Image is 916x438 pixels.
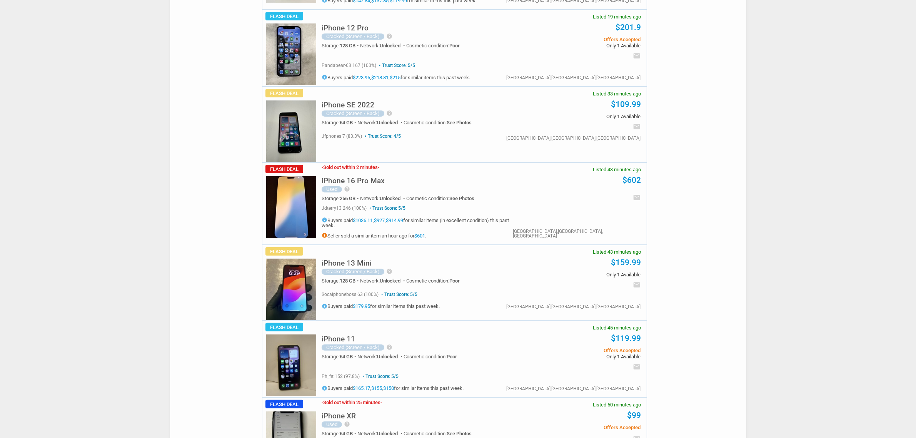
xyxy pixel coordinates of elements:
[322,292,379,297] span: socalphoneboss 63 (100%)
[386,344,392,350] i: help
[322,101,374,109] h5: iPhone SE 2022
[265,323,303,331] span: Flash Deal
[404,120,472,125] div: Cosmetic condition:
[374,217,385,223] a: $927
[633,52,641,60] i: email
[611,258,641,267] a: $159.99
[593,402,641,407] span: Listed 50 minutes ago
[322,374,360,379] span: ph_fit 152 (97.8%)
[353,75,370,80] a: $223.95
[322,196,360,201] div: Storage:
[377,63,415,68] span: Trust Score: 5/5
[361,374,399,379] span: Trust Score: 5/5
[322,354,357,359] div: Storage:
[357,354,404,359] div: Network:
[447,431,472,436] span: See Photos
[524,354,640,359] span: Only 1 Available
[593,14,641,19] span: Listed 19 minutes ago
[611,100,641,109] a: $109.99
[386,33,392,39] i: help
[377,354,398,359] span: Unlocked
[414,233,425,239] a: $601
[353,304,370,309] a: $179.95
[378,164,379,170] span: -
[386,268,392,274] i: help
[344,421,350,427] i: help
[322,421,342,428] div: Used
[633,123,641,130] i: email
[322,400,323,405] span: -
[322,259,372,267] h5: iPhone 13 Mini
[633,281,641,289] i: email
[322,177,385,184] h5: iPhone 16 Pro Max
[322,278,360,283] div: Storage:
[322,24,369,32] h5: iPhone 12 Pro
[524,272,640,277] span: Only 1 Available
[360,43,406,48] div: Network:
[322,261,372,267] a: iPhone 13 Mini
[363,134,401,139] span: Trust Score: 4/5
[368,206,405,211] span: Trust Score: 5/5
[322,103,374,109] a: iPhone SE 2022
[322,232,327,238] i: info
[340,43,355,48] span: 128 GB
[322,186,342,192] div: Used
[371,75,389,80] a: $218.81
[404,431,472,436] div: Cosmetic condition:
[406,43,460,48] div: Cosmetic condition:
[340,354,353,359] span: 64 GB
[322,344,384,351] div: Cracked (Screen / Back)
[449,278,460,284] span: Poor
[265,247,303,256] span: Flash Deal
[322,232,513,238] h5: Seller sold a similar item an hour ago for .
[322,385,464,391] h5: Buyers paid , , for similar items this past week.
[322,335,355,343] h5: iPhone 11
[322,43,360,48] div: Storage:
[380,400,382,405] span: -
[449,196,474,201] span: See Photos
[622,176,641,185] a: $602
[266,259,316,320] img: s-l225.jpg
[322,63,376,68] span: pandabear-63 167 (100%)
[353,217,373,223] a: $1036.11
[406,196,474,201] div: Cosmetic condition:
[506,136,641,140] div: [GEOGRAPHIC_DATA],[GEOGRAPHIC_DATA],[GEOGRAPHIC_DATA]
[265,89,303,97] span: Flash Deal
[506,386,641,391] div: [GEOGRAPHIC_DATA],[GEOGRAPHIC_DATA],[GEOGRAPHIC_DATA]
[322,303,440,309] h5: Buyers paid for similar items this past week.
[371,386,382,391] a: $155
[380,43,400,48] span: Unlocked
[524,43,640,48] span: Only 1 Available
[322,179,385,184] a: iPhone 16 Pro Max
[524,348,640,353] span: Offers Accepted
[593,167,641,172] span: Listed 43 minutes ago
[266,100,316,162] img: s-l225.jpg
[322,431,357,436] div: Storage:
[506,75,641,80] div: [GEOGRAPHIC_DATA],[GEOGRAPHIC_DATA],[GEOGRAPHIC_DATA]
[380,292,417,297] span: Trust Score: 5/5
[633,194,641,201] i: email
[322,110,384,117] div: Cracked (Screen / Back)
[406,278,460,283] div: Cosmetic condition:
[344,186,350,192] i: help
[322,269,384,275] div: Cracked (Screen / Back)
[266,23,316,85] img: s-l225.jpg
[322,165,379,170] h3: Sold out within 2 minutes
[377,431,398,436] span: Unlocked
[377,120,398,125] span: Unlocked
[322,337,355,343] a: iPhone 11
[360,196,406,201] div: Network:
[322,217,513,228] h5: Buyers paid , , for similar items (in excellent condition) this past week.
[449,43,460,48] span: Poor
[357,431,404,436] div: Network:
[633,363,641,371] i: email
[360,278,406,283] div: Network:
[340,278,355,284] span: 128 GB
[353,386,370,391] a: $165.17
[404,354,457,359] div: Cosmetic condition:
[265,12,303,20] span: Flash Deal
[322,414,356,420] a: iPhone XR
[513,229,641,238] div: [GEOGRAPHIC_DATA],[GEOGRAPHIC_DATA],[GEOGRAPHIC_DATA]
[322,164,323,170] span: -
[322,217,327,223] i: info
